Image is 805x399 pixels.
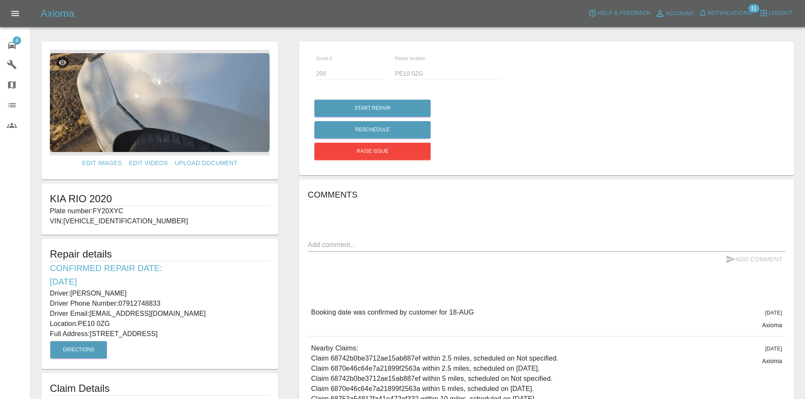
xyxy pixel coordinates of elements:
button: Directions [50,341,107,358]
a: Upload Document [172,155,241,171]
a: Account [653,7,696,20]
p: Full Address: [STREET_ADDRESS] [50,329,270,339]
h6: Confirmed Repair Date: [DATE] [50,261,270,288]
p: Driver: [PERSON_NAME] [50,288,270,299]
button: Raise issue [314,143,431,160]
span: Logout [769,8,793,18]
p: Axioma [762,357,782,365]
p: Axioma [762,321,782,329]
span: Notifications [708,8,752,18]
button: Start Repair [314,100,431,117]
p: Booking date was confirmed by customer for 18-AUG [311,307,474,318]
p: Driver Phone Number: 07912748833 [50,299,270,309]
p: Location: PE10 0ZG [50,319,270,329]
a: Edit Videos [126,155,172,171]
p: VIN: [VEHICLE_IDENTIFICATION_NUMBER] [50,216,270,226]
a: Edit Images [79,155,125,171]
button: Reschedule [314,121,431,138]
span: Repair location [395,56,426,61]
span: [DATE] [765,346,782,352]
span: Help & Feedback [598,8,650,18]
span: Account [666,9,694,19]
button: Help & Feedback [586,7,652,20]
button: Open drawer [5,3,25,24]
span: Quote £ [316,56,332,61]
img: 9a1739b8-9c4b-48e8-9d58-72b493e27249 [50,50,270,155]
h6: Comments [308,188,786,201]
span: [DATE] [765,310,782,316]
button: Logout [757,7,795,20]
p: Driver Email: [EMAIL_ADDRESS][DOMAIN_NAME] [50,309,270,319]
h5: Repair details [50,247,270,261]
button: Notifications [696,7,754,20]
p: Plate number: FY20XYC [50,206,270,216]
span: 11 [748,4,759,13]
span: 4 [13,36,21,45]
h1: Claim Details [50,382,270,395]
h1: KIA RIO 2020 [50,192,270,206]
h5: Axioma [41,7,74,20]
